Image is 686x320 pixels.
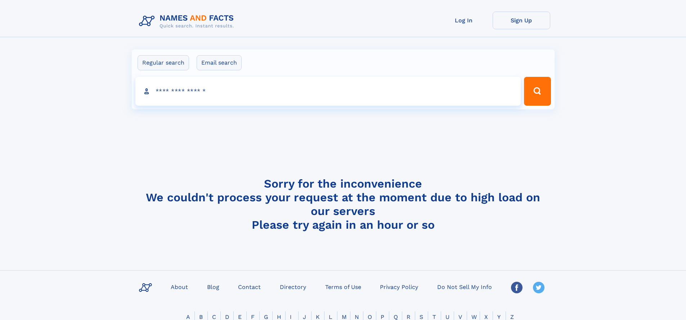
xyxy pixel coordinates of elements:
img: Twitter [533,282,544,293]
img: Logo Names and Facts [136,12,240,31]
a: Blog [204,281,222,292]
a: Directory [277,281,309,292]
a: Do Not Sell My Info [434,281,495,292]
label: Email search [197,55,242,70]
h4: Sorry for the inconvenience We couldn't process your request at the moment due to high load on ou... [136,177,550,232]
a: About [168,281,191,292]
a: Privacy Policy [377,281,421,292]
img: Facebook [511,282,523,293]
a: Terms of Use [322,281,364,292]
a: Sign Up [493,12,550,29]
input: search input [135,77,521,106]
a: Contact [235,281,264,292]
label: Regular search [138,55,189,70]
a: Log In [435,12,493,29]
button: Search Button [524,77,551,106]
